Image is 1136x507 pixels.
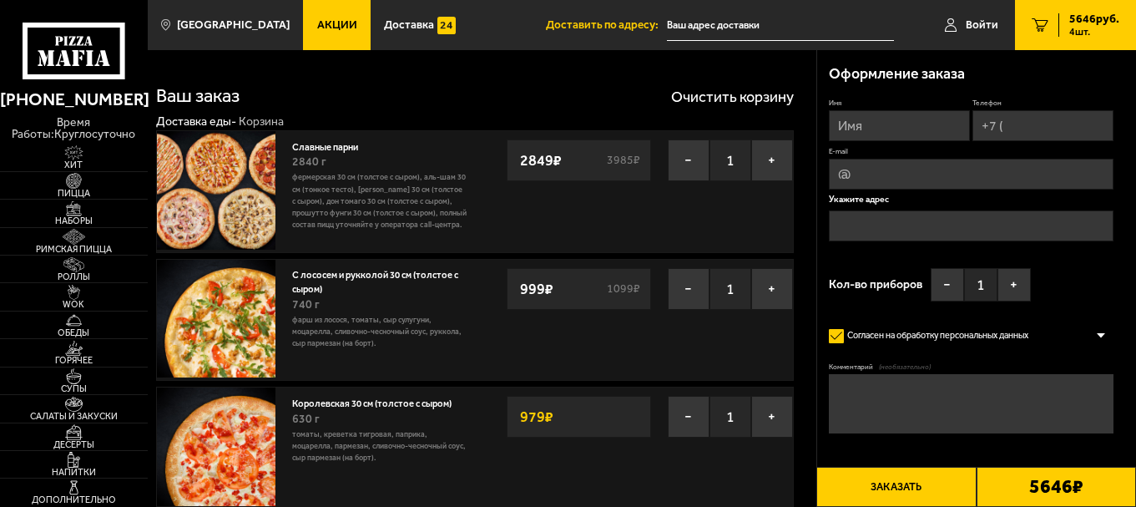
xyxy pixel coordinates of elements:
[292,412,320,426] span: 630 г
[751,396,793,438] button: +
[156,87,240,106] h1: Ваш заказ
[1069,27,1119,37] span: 4 шт.
[605,155,642,166] s: 3985 ₽
[751,139,793,181] button: +
[292,155,326,169] span: 2840 г
[964,268,997,302] span: 1
[156,114,236,129] a: Доставка еды-
[437,17,455,34] img: 15daf4d41897b9f0e9f617042186c801.svg
[709,139,751,181] span: 1
[667,10,894,41] input: Ваш адрес доставки
[829,324,1039,347] label: Согласен на обработку персональных данных
[829,110,970,141] input: Имя
[829,147,1113,157] label: E-mail
[516,401,558,433] strong: 979 ₽
[384,19,434,31] span: Доставка
[668,139,709,181] button: −
[709,268,751,310] span: 1
[829,99,970,109] label: Имя
[317,19,357,31] span: Акции
[546,19,667,31] span: Доставить по адресу:
[668,396,709,438] button: −
[709,396,751,438] span: 1
[177,19,290,31] span: [GEOGRAPHIC_DATA]
[879,363,931,373] span: (необязательно)
[829,363,1113,373] label: Комментарий
[829,159,1113,190] input: @
[292,266,458,295] a: С лососем и рукколой 30 см (толстое с сыром)
[292,138,370,153] a: Славные парни
[816,467,976,507] button: Заказать
[292,394,463,409] a: Королевская 30 см (толстое с сыром)
[829,195,1113,205] p: Укажите адрес
[751,268,793,310] button: +
[972,110,1113,141] input: +7 (
[829,279,922,291] span: Кол-во приборов
[966,19,998,31] span: Войти
[516,273,558,305] strong: 999 ₽
[292,314,467,350] p: фарш из лосося, томаты, сыр сулугуни, моцарелла, сливочно-чесночный соус, руккола, сыр пармезан (...
[516,144,566,176] strong: 2849 ₽
[1069,13,1119,25] span: 5646 руб.
[605,283,642,295] s: 1099 ₽
[239,114,284,129] div: Корзина
[829,67,965,82] h3: Оформление заказа
[1029,478,1083,497] b: 5646 ₽
[292,171,467,231] p: Фермерская 30 см (толстое с сыром), Аль-Шам 30 см (тонкое тесто), [PERSON_NAME] 30 см (толстое с ...
[292,297,320,312] span: 740 г
[292,428,467,464] p: томаты, креветка тигровая, паприка, моцарелла, пармезан, сливочно-чесночный соус, сыр пармезан (н...
[972,99,1113,109] label: Телефон
[997,268,1031,302] button: +
[931,268,964,302] button: −
[668,268,709,310] button: −
[671,89,794,104] button: Очистить корзину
